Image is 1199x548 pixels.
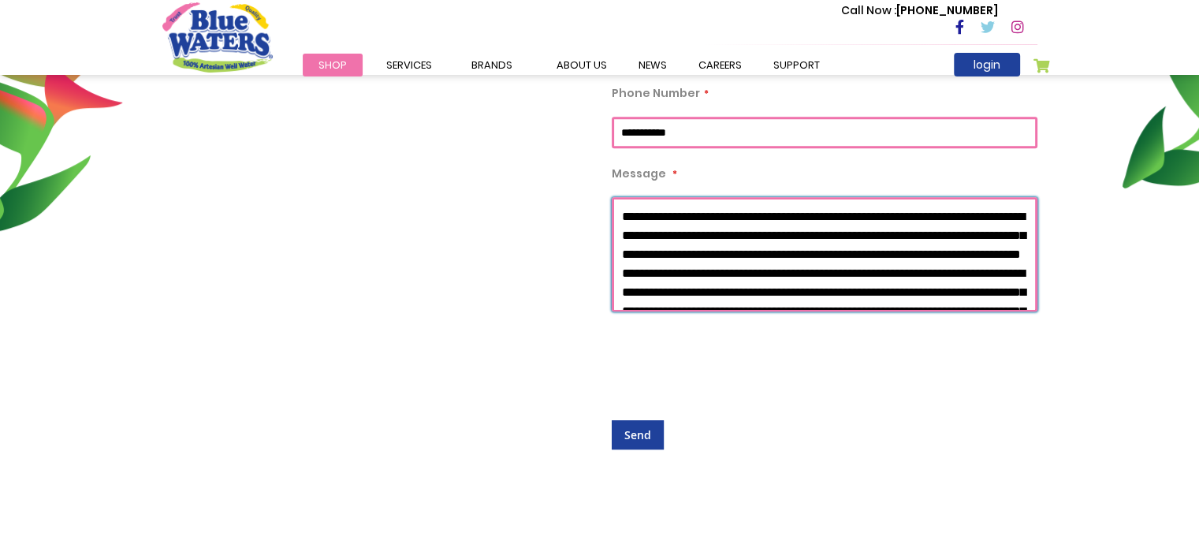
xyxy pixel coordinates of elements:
a: support [758,54,836,76]
a: login [954,53,1020,76]
a: about us [541,54,623,76]
span: Call Now : [841,2,896,18]
span: Services [386,58,432,73]
span: Phone Number [612,85,700,101]
span: Shop [318,58,347,73]
p: [PHONE_NUMBER] [841,2,998,19]
span: Message [612,166,666,181]
iframe: reCAPTCHA [612,327,851,389]
button: Send [612,420,664,449]
a: careers [683,54,758,76]
span: Send [624,427,651,442]
span: Brands [471,58,512,73]
a: store logo [162,2,273,72]
a: News [623,54,683,76]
